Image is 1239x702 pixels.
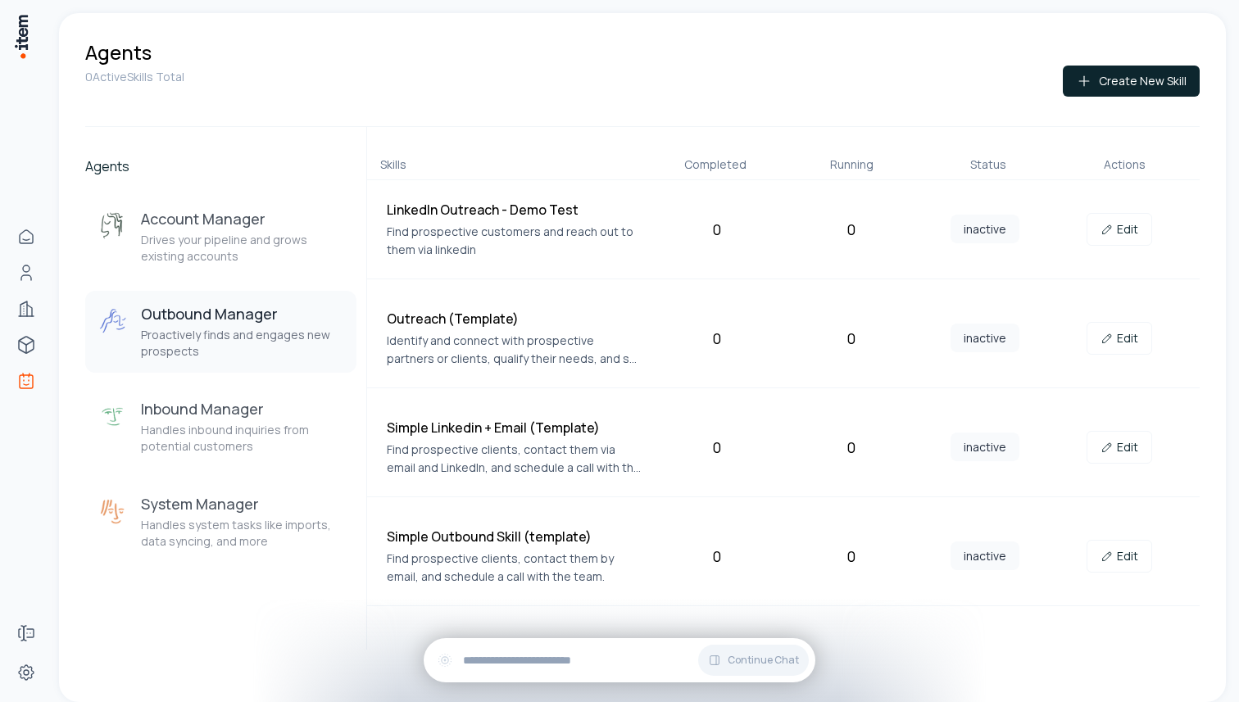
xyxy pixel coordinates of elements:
img: Inbound Manager [98,402,128,432]
a: deals [10,328,43,361]
h3: Account Manager [141,209,343,229]
p: Handles system tasks like imports, data syncing, and more [141,517,343,550]
h1: Agents [85,39,152,66]
span: inactive [951,215,1019,243]
a: Companies [10,292,43,325]
img: Outbound Manager [98,307,128,337]
h4: LinkedIn Outreach - Demo Test [387,200,642,220]
button: Inbound ManagerInbound ManagerHandles inbound inquiries from potential customers [85,386,356,468]
p: Find prospective clients, contact them by email, and schedule a call with the team. [387,550,642,586]
img: Item Brain Logo [13,13,29,60]
div: Actions [1063,156,1187,173]
div: 0 [656,436,777,459]
button: Create New Skill [1063,66,1200,97]
a: Edit [1087,540,1152,573]
p: Find prospective clients, contact them via email and LinkedIn, and schedule a call with the team [387,441,642,477]
div: 0 [790,218,911,241]
button: System ManagerSystem ManagerHandles system tasks like imports, data syncing, and more [85,481,356,563]
a: Edit [1087,431,1152,464]
img: System Manager [98,497,128,527]
h4: Simple Outbound Skill (template) [387,527,642,546]
div: 0 [790,327,911,350]
p: Handles inbound inquiries from potential customers [141,422,343,455]
button: Outbound ManagerOutbound ManagerProactively finds and engages new prospects [85,291,356,373]
p: Proactively finds and engages new prospects [141,327,343,360]
div: 0 [790,545,911,568]
a: Settings [10,656,43,689]
p: Find prospective customers and reach out to them via linkedin [387,223,642,259]
div: Skills [380,156,640,173]
h2: Agents [85,156,356,176]
h3: System Manager [141,494,343,514]
div: 0 [790,436,911,459]
h4: Outreach (Template) [387,309,642,328]
button: Account ManagerAccount ManagerDrives your pipeline and grows existing accounts [85,196,356,278]
h4: Simple Linkedin + Email (Template) [387,418,642,437]
a: Home [10,220,43,253]
span: inactive [951,324,1019,352]
div: 0 [656,545,777,568]
a: Contacts [10,256,43,289]
div: 0 [656,327,777,350]
p: Identify and connect with prospective partners or clients, qualify their needs, and set up opport... [387,332,642,368]
div: Status [927,156,1051,173]
div: Continue Chat [424,638,815,682]
button: Continue Chat [698,645,809,676]
h3: Inbound Manager [141,399,343,419]
span: inactive [951,433,1019,461]
a: Forms [10,617,43,650]
p: Drives your pipeline and grows existing accounts [141,232,343,265]
span: Continue Chat [728,654,799,667]
h3: Outbound Manager [141,304,343,324]
img: Account Manager [98,212,128,242]
div: 0 [656,218,777,241]
div: Completed [653,156,777,173]
div: Running [790,156,914,173]
a: Agents [10,365,43,397]
a: Edit [1087,322,1152,355]
p: 0 Active Skills Total [85,69,184,85]
span: inactive [951,541,1019,570]
a: Edit [1087,213,1152,246]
